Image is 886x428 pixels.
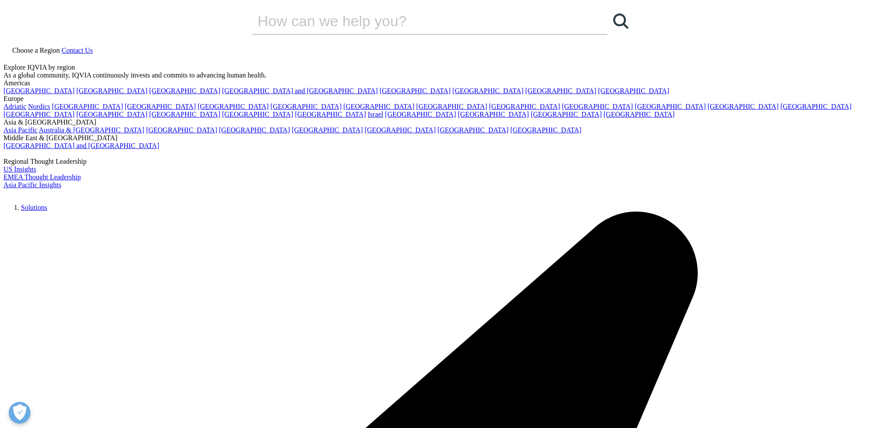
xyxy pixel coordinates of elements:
a: [GEOGRAPHIC_DATA] [598,87,669,94]
button: Abrir preferencias [9,402,31,424]
a: [GEOGRAPHIC_DATA] [3,111,75,118]
a: [GEOGRAPHIC_DATA] [452,87,523,94]
a: [GEOGRAPHIC_DATA] [295,111,366,118]
a: Contact Us [61,47,93,54]
a: [GEOGRAPHIC_DATA] [416,103,487,110]
a: [GEOGRAPHIC_DATA] [604,111,675,118]
a: [GEOGRAPHIC_DATA] [149,111,220,118]
a: [GEOGRAPHIC_DATA] [292,126,363,134]
a: [GEOGRAPHIC_DATA] [489,103,560,110]
a: Asia Pacific Insights [3,181,61,189]
a: [GEOGRAPHIC_DATA] [438,126,509,134]
div: Explore IQVIA by region [3,64,883,71]
a: Nordics [28,103,50,110]
a: [GEOGRAPHIC_DATA] [525,87,596,94]
a: [GEOGRAPHIC_DATA] [380,87,451,94]
a: [GEOGRAPHIC_DATA] [125,103,196,110]
a: Solutions [21,204,47,211]
a: [GEOGRAPHIC_DATA] [458,111,529,118]
a: [GEOGRAPHIC_DATA] [531,111,602,118]
a: [GEOGRAPHIC_DATA] [635,103,706,110]
a: Australia & [GEOGRAPHIC_DATA] [39,126,144,134]
a: [GEOGRAPHIC_DATA] [510,126,581,134]
a: [GEOGRAPHIC_DATA] [76,111,147,118]
a: [GEOGRAPHIC_DATA] [385,111,456,118]
div: Americas [3,79,883,87]
a: [GEOGRAPHIC_DATA] [149,87,220,94]
a: [GEOGRAPHIC_DATA] [76,87,147,94]
a: [GEOGRAPHIC_DATA] [343,103,414,110]
a: Adriatic [3,103,26,110]
div: Europe [3,95,883,103]
a: [GEOGRAPHIC_DATA] [707,103,778,110]
div: Middle East & [GEOGRAPHIC_DATA] [3,134,883,142]
div: Asia & [GEOGRAPHIC_DATA] [3,118,883,126]
a: [GEOGRAPHIC_DATA] and [GEOGRAPHIC_DATA] [3,142,159,149]
a: [GEOGRAPHIC_DATA] and [GEOGRAPHIC_DATA] [222,87,377,94]
a: Israel [368,111,384,118]
a: [GEOGRAPHIC_DATA] [365,126,436,134]
a: [GEOGRAPHIC_DATA] [3,87,75,94]
input: Search [252,8,583,34]
a: [GEOGRAPHIC_DATA] [222,111,293,118]
a: [GEOGRAPHIC_DATA] [219,126,290,134]
a: [GEOGRAPHIC_DATA] [197,103,268,110]
a: [GEOGRAPHIC_DATA] [52,103,123,110]
a: [GEOGRAPHIC_DATA] [146,126,217,134]
a: [GEOGRAPHIC_DATA] [781,103,852,110]
a: Search [608,8,634,34]
a: [GEOGRAPHIC_DATA] [271,103,342,110]
a: [GEOGRAPHIC_DATA] [562,103,633,110]
span: Choose a Region [12,47,60,54]
a: US Insights [3,165,36,173]
a: EMEA Thought Leadership [3,173,81,181]
div: Regional Thought Leadership [3,158,883,165]
a: Asia Pacific [3,126,37,134]
svg: Search [613,13,628,29]
div: As a global community, IQVIA continuously invests and commits to advancing human health. [3,71,883,79]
